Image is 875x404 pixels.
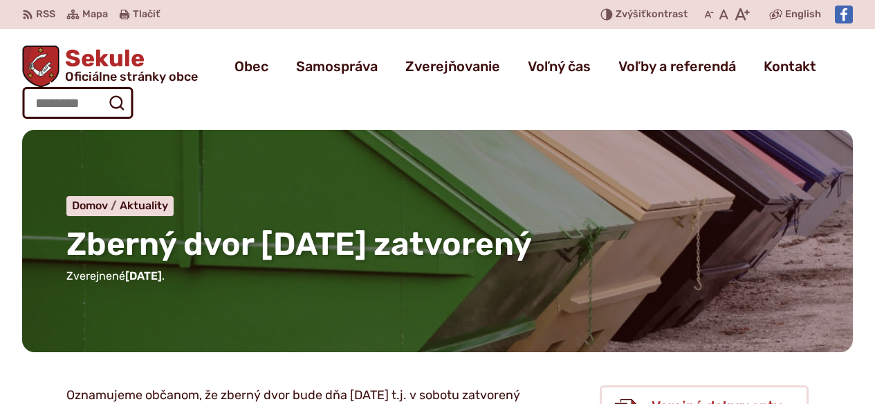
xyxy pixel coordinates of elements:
[618,47,736,86] a: Voľby a referendá
[22,46,198,87] a: Logo Sekule, prejsť na domovskú stránku.
[764,47,816,86] a: Kontakt
[66,225,532,263] span: Zberný dvor [DATE] zatvorený
[782,6,824,23] a: English
[528,47,591,86] a: Voľný čas
[616,9,688,21] span: kontrast
[22,46,59,87] img: Prejsť na domovskú stránku
[785,6,821,23] span: English
[835,6,853,23] img: Prejsť na Facebook stránku
[234,47,268,86] a: Obec
[133,9,160,21] span: Tlačiť
[616,8,646,20] span: Zvýšiť
[59,47,198,83] span: Sekule
[296,47,378,86] a: Samospráva
[72,199,120,212] a: Domov
[36,6,55,23] span: RSS
[405,47,500,86] a: Zverejňovanie
[120,199,168,212] a: Aktuality
[66,267,809,285] p: Zverejnené .
[65,70,198,83] span: Oficiálne stránky obce
[72,199,108,212] span: Domov
[125,269,162,282] span: [DATE]
[82,6,108,23] span: Mapa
